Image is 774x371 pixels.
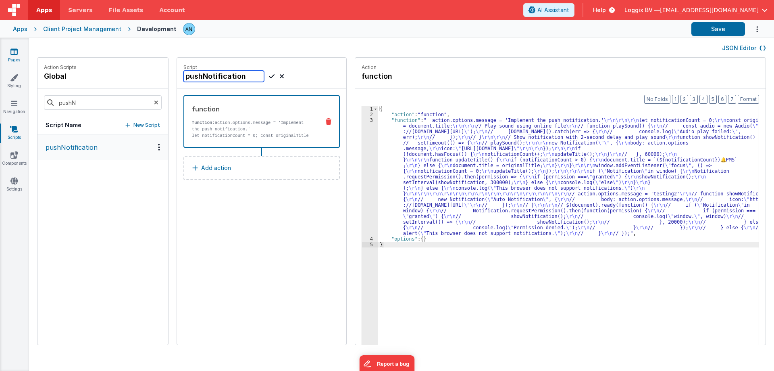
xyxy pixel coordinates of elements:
p: Action [362,64,759,71]
p: pushNotification [41,143,98,152]
span: AI Assistant [537,6,569,14]
input: Search scripts [44,95,162,110]
div: 3 [362,117,378,236]
button: Format [738,95,759,104]
p: Add action [201,163,231,173]
p: action.options.message = 'Implement the push notification.' [192,119,313,132]
button: Add action [183,156,340,180]
p: Action Scripts [44,64,77,71]
strong: function: [192,120,215,125]
h4: global [44,71,77,82]
h5: Script Name [46,121,81,129]
div: Apps [13,25,27,33]
span: Servers [68,6,92,14]
span: Apps [36,6,52,14]
img: f1d78738b441ccf0e1fcb79415a71bae [183,23,195,35]
div: Development [137,25,177,33]
div: Options [153,144,165,151]
p: let notificationCount = 0; const originalTitle = document.title; [192,132,313,145]
span: Help [593,6,606,14]
span: [EMAIL_ADDRESS][DOMAIN_NAME] [660,6,759,14]
button: 3 [690,95,698,104]
div: 1 [362,106,378,112]
button: 4 [699,95,707,104]
button: New Script [125,121,160,129]
button: 7 [728,95,736,104]
span: File Assets [109,6,144,14]
div: 2 [362,112,378,117]
button: pushNotification [37,134,168,160]
p: New Script [133,121,160,129]
div: 5 [362,242,378,247]
button: AI Assistant [523,3,574,17]
h4: function [362,71,483,82]
button: Options [745,21,761,38]
button: 2 [680,95,688,104]
button: 5 [709,95,717,104]
div: function [192,104,313,114]
button: No Folds [644,95,670,104]
button: 6 [718,95,726,104]
button: Loggix BV — [EMAIL_ADDRESS][DOMAIN_NAME] [624,6,768,14]
span: Loggix BV — [624,6,660,14]
button: 1 [672,95,679,104]
p: Script [183,64,340,71]
div: 4 [362,236,378,242]
button: JSON Editor [722,44,766,52]
div: Client Project Management [43,25,121,33]
button: Save [691,22,745,36]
